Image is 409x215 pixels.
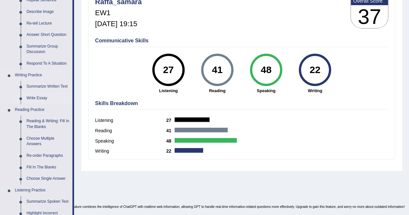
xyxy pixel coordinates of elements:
h5: EW1 [95,9,142,17]
a: Re-tell Lecture [24,18,72,29]
b: 22 [166,148,175,154]
label: Listening [95,117,166,124]
div: 27 [156,56,180,83]
a: Summarize Group Discussion [24,41,72,58]
a: Write Essay [24,92,72,104]
b: 27 [166,118,175,123]
div: 22 [303,56,327,83]
a: Respond To A Situation [24,58,72,70]
h4: Skills Breakdown [95,101,388,106]
a: Listening Practice [12,185,72,196]
a: Reading Practice [12,104,72,116]
b: 48 [166,138,175,144]
a: Choose Single Answer [24,173,72,185]
strong: Writing [294,88,336,94]
a: Choose Multiple Answers [24,133,72,150]
strong: Reading [196,88,238,94]
a: Summarize Written Text [24,81,72,92]
div: 41 [205,56,229,83]
h5: [DATE] 19:15 [95,20,142,28]
strong: Listening [147,88,189,94]
a: Answer Short Question [24,29,72,41]
label: Speaking [95,138,166,145]
a: Fill In The Blanks [24,162,72,173]
label: Reading [95,127,166,134]
a: Summarize Spoken Text [24,196,72,208]
h3: 37 [351,5,388,28]
a: Describe Image [24,6,72,18]
label: Writing [95,148,166,155]
strong: Speaking [245,88,287,94]
h4: Communicative Skills [95,38,388,44]
a: Reading & Writing: Fill In The Blanks [24,115,72,133]
a: Re-order Paragraphs [24,150,72,162]
div: 48 [254,56,278,83]
a: Writing Practice [12,70,72,81]
b: 41 [166,128,175,133]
